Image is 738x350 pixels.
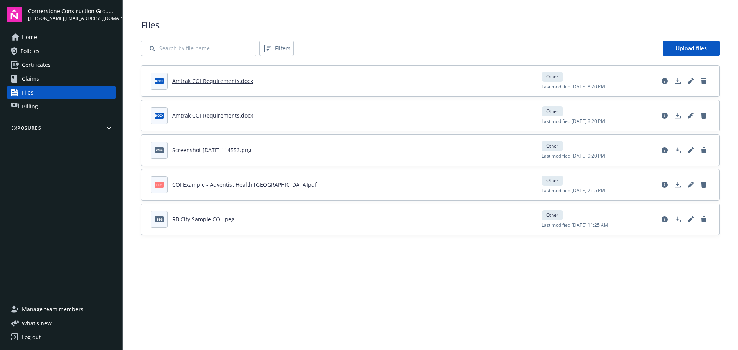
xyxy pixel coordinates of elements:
[28,7,116,15] span: Cornerstone Construction Group, Inc.
[155,113,164,118] span: docx
[155,78,164,84] span: docx
[698,213,710,226] a: Delete document
[672,144,684,156] a: Download document
[141,18,720,32] span: Files
[155,216,164,222] span: jpeg
[22,73,39,85] span: Claims
[22,319,52,327] span: What ' s new
[542,83,605,90] span: Last modified [DATE] 8:20 PM
[685,213,697,226] a: Edit document
[155,147,164,153] span: png
[672,75,684,87] a: Download document
[22,331,41,343] div: Log out
[7,45,116,57] a: Policies
[545,143,560,149] span: Other
[658,75,671,87] a: View file details
[685,179,697,191] a: Edit document
[7,7,22,22] img: navigator-logo.svg
[141,41,256,56] input: Search by file name...
[172,216,234,223] a: RB City Sample COI.jpeg
[545,73,560,80] span: Other
[685,75,697,87] a: Edit document
[22,100,38,113] span: Billing
[7,319,64,327] button: What's new
[172,112,253,119] a: Amtrak COI Requirements.docx
[542,153,605,159] span: Last modified [DATE] 9:20 PM
[28,7,116,22] button: Cornerstone Construction Group, Inc.[PERSON_NAME][EMAIL_ADDRESS][DOMAIN_NAME]
[7,86,116,99] a: Files
[7,73,116,85] a: Claims
[542,118,605,125] span: Last modified [DATE] 8:20 PM
[22,31,37,43] span: Home
[172,146,251,154] a: Screenshot [DATE] 114553.png
[698,109,710,122] a: Delete document
[672,179,684,191] a: Download document
[685,109,697,122] a: Edit document
[22,86,33,99] span: Files
[28,15,116,22] span: [PERSON_NAME][EMAIL_ADDRESS][DOMAIN_NAME]
[7,100,116,113] a: Billing
[542,222,608,229] span: Last modified [DATE] 11:25 AM
[685,144,697,156] a: Edit document
[7,303,116,315] a: Manage team members
[22,303,83,315] span: Manage team members
[155,182,164,187] span: pdf
[698,179,710,191] a: Delete document
[698,144,710,156] a: Delete document
[172,77,253,85] a: Amtrak COI Requirements.docx
[275,44,291,52] span: Filters
[663,41,720,56] a: Upload files
[672,213,684,226] a: Download document
[658,179,671,191] a: View file details
[7,31,116,43] a: Home
[658,144,671,156] a: View file details
[672,109,684,122] a: Download document
[698,75,710,87] a: Delete document
[7,59,116,71] a: Certificates
[259,41,294,56] button: Filters
[658,213,671,226] a: View file details
[172,181,317,188] a: COI Example - Adventist Health [GEOGRAPHIC_DATA]pdf
[545,177,560,184] span: Other
[542,187,605,194] span: Last modified [DATE] 7:15 PM
[7,125,116,134] button: Exposures
[545,108,560,115] span: Other
[676,45,707,52] span: Upload files
[261,42,292,55] span: Filters
[545,212,560,219] span: Other
[20,45,40,57] span: Policies
[658,109,671,122] a: View file details
[22,59,51,71] span: Certificates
